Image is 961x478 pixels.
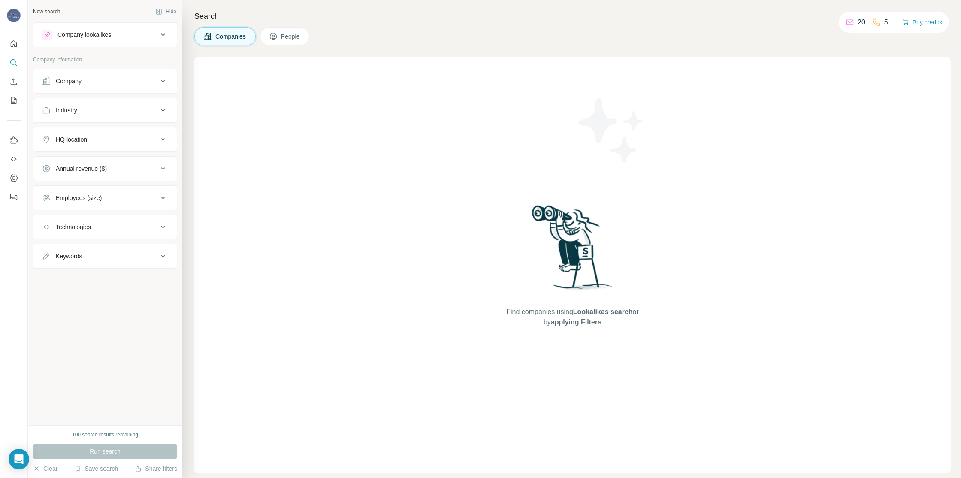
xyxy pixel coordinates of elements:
[7,74,21,89] button: Enrich CSV
[56,106,77,115] div: Industry
[33,100,177,121] button: Industry
[194,10,951,22] h4: Search
[9,449,29,469] div: Open Intercom Messenger
[858,17,865,27] p: 20
[215,32,247,41] span: Companies
[33,24,177,45] button: Company lookalikes
[57,30,111,39] div: Company lookalikes
[504,307,641,327] span: Find companies using or by
[7,189,21,205] button: Feedback
[33,246,177,266] button: Keywords
[7,133,21,148] button: Use Surfe on LinkedIn
[281,32,301,41] span: People
[7,170,21,186] button: Dashboard
[33,8,60,15] div: New search
[74,464,118,473] button: Save search
[56,135,87,144] div: HQ location
[551,318,601,326] span: applying Filters
[902,16,942,28] button: Buy credits
[7,9,21,22] img: Avatar
[528,203,617,299] img: Surfe Illustration - Woman searching with binoculars
[573,308,633,315] span: Lookalikes search
[33,464,57,473] button: Clear
[7,36,21,51] button: Quick start
[7,151,21,167] button: Use Surfe API
[56,77,82,85] div: Company
[33,71,177,91] button: Company
[56,252,82,260] div: Keywords
[573,92,650,169] img: Surfe Illustration - Stars
[33,217,177,237] button: Technologies
[149,5,182,18] button: Hide
[33,129,177,150] button: HQ location
[33,56,177,64] p: Company information
[33,158,177,179] button: Annual revenue ($)
[56,164,107,173] div: Annual revenue ($)
[56,223,91,231] div: Technologies
[7,93,21,108] button: My lists
[33,188,177,208] button: Employees (size)
[72,431,138,439] div: 100 search results remaining
[56,194,102,202] div: Employees (size)
[135,464,177,473] button: Share filters
[884,17,888,27] p: 5
[7,55,21,70] button: Search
